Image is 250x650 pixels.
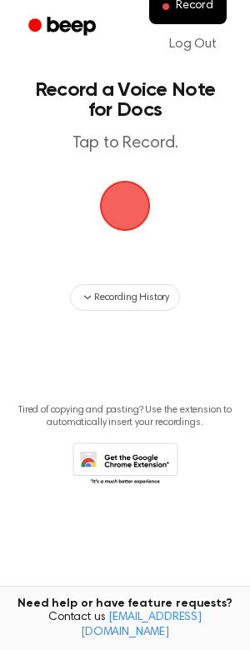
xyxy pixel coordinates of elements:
button: Recording History [70,284,180,311]
a: Log Out [152,24,233,64]
span: Contact us [10,611,240,640]
h1: Record a Voice Note for Docs [30,80,220,120]
a: Beep [17,11,111,43]
a: [EMAIL_ADDRESS][DOMAIN_NAME] [81,612,202,638]
p: Tap to Record. [30,133,220,154]
p: Tired of copying and pasting? Use the extension to automatically insert your recordings. [13,404,237,429]
span: Recording History [94,290,169,305]
img: Beep Logo [100,181,150,231]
